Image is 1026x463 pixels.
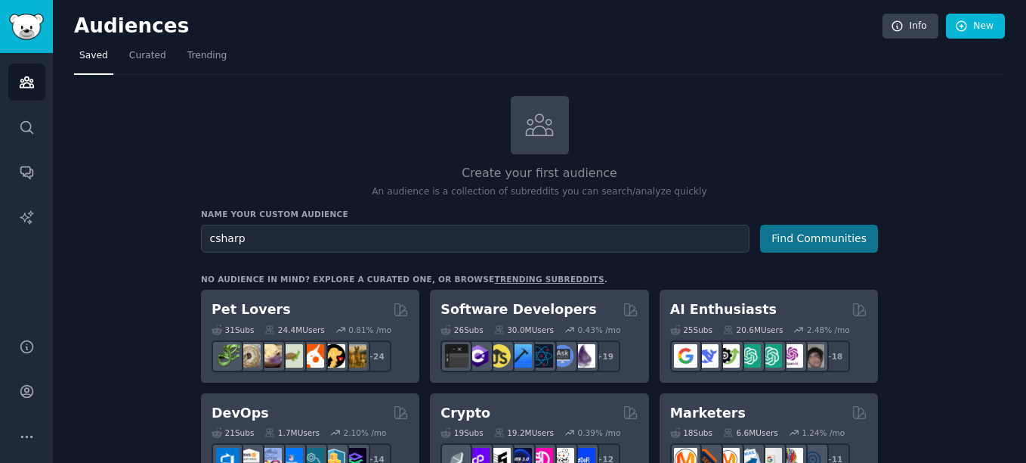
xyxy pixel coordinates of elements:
h2: AI Enthusiasts [670,300,777,319]
img: dogbreed [343,344,366,368]
img: ballpython [237,344,261,368]
h2: DevOps [212,404,269,423]
div: 1.24 % /mo [802,427,845,438]
img: GoogleGeminiAI [674,344,697,368]
span: Curated [129,49,166,63]
img: learnjavascript [487,344,511,368]
img: csharp [466,344,490,368]
div: 25 Sub s [670,325,712,335]
img: AskComputerScience [551,344,574,368]
h2: Audiences [74,14,882,39]
img: PetAdvice [322,344,345,368]
img: ArtificalIntelligence [801,344,824,368]
div: 19.2M Users [494,427,554,438]
div: 2.48 % /mo [807,325,850,335]
img: turtle [280,344,303,368]
p: An audience is a collection of subreddits you can search/analyze quickly [201,185,878,199]
a: Curated [124,44,172,75]
h3: Name your custom audience [201,209,878,219]
button: Find Communities [760,225,878,253]
div: 6.6M Users [723,427,778,438]
img: software [445,344,468,368]
a: Info [882,14,938,39]
div: 30.0M Users [494,325,554,335]
a: trending subreddits [494,275,604,284]
div: 20.6M Users [723,325,783,335]
img: herpetology [216,344,240,368]
img: AItoolsCatalog [716,344,740,368]
div: 1.7M Users [264,427,320,438]
img: iOSProgramming [508,344,532,368]
div: 0.43 % /mo [578,325,621,335]
img: chatgpt_prompts_ [759,344,782,368]
div: 31 Sub s [212,325,254,335]
div: 18 Sub s [670,427,712,438]
div: 0.39 % /mo [578,427,621,438]
img: reactnative [530,344,553,368]
a: New [946,14,1005,39]
img: chatgpt_promptDesign [737,344,761,368]
img: cockatiel [301,344,324,368]
div: 0.81 % /mo [348,325,391,335]
div: 2.10 % /mo [344,427,387,438]
img: leopardgeckos [258,344,282,368]
div: + 19 [589,340,620,372]
input: Pick a short name, like "Digital Marketers" or "Movie-Goers" [201,225,749,253]
h2: Marketers [670,404,746,423]
h2: Create your first audience [201,164,878,183]
a: Trending [182,44,232,75]
h2: Pet Lovers [212,300,291,319]
img: DeepSeek [695,344,719,368]
h2: Software Developers [440,300,596,319]
img: GummySearch logo [9,14,44,40]
div: 24.4M Users [264,325,324,335]
div: 19 Sub s [440,427,483,438]
h2: Crypto [440,404,490,423]
div: + 24 [360,340,391,372]
img: OpenAIDev [780,344,803,368]
div: No audience in mind? Explore a curated one, or browse . [201,274,607,284]
span: Saved [79,49,108,63]
div: + 18 [818,340,850,372]
div: 21 Sub s [212,427,254,438]
img: elixir [572,344,595,368]
div: 26 Sub s [440,325,483,335]
span: Trending [187,49,227,63]
a: Saved [74,44,113,75]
